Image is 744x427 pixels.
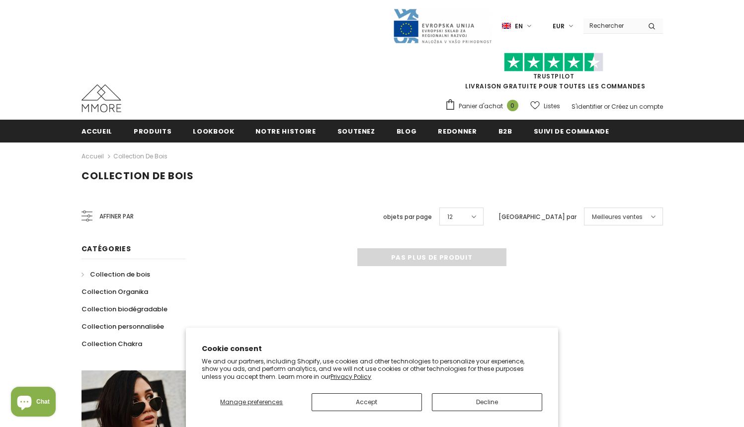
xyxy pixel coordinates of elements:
a: Collection de bois [82,266,150,283]
p: We and our partners, including Shopify, use cookies and other technologies to personalize your ex... [202,357,542,381]
a: Créez un compte [611,102,663,111]
span: Collection de bois [90,270,150,279]
a: Accueil [82,150,104,162]
span: Manage preferences [220,398,283,406]
a: Javni Razpis [393,21,492,30]
a: Collection Chakra [82,335,142,353]
a: soutenez [337,120,375,142]
a: TrustPilot [533,72,575,80]
a: Suivi de commande [534,120,609,142]
span: Accueil [82,127,113,136]
button: Decline [432,393,542,411]
button: Manage preferences [202,393,301,411]
a: Collection Organika [82,283,148,300]
h2: Cookie consent [202,344,542,354]
span: Catégories [82,244,131,254]
inbox-online-store-chat: Shopify online store chat [8,387,59,419]
span: 12 [447,212,453,222]
label: [GEOGRAPHIC_DATA] par [498,212,577,222]
span: Produits [134,127,171,136]
img: Faites confiance aux étoiles pilotes [504,53,603,72]
a: B2B [498,120,512,142]
span: 0 [507,100,518,111]
label: objets par page [383,212,432,222]
span: Suivi de commande [534,127,609,136]
span: Redonner [438,127,477,136]
img: Cas MMORE [82,84,121,112]
input: Search Site [583,18,641,33]
span: en [515,21,523,31]
a: Collection biodégradable [82,300,167,318]
a: Privacy Policy [331,372,371,381]
span: Listes [544,101,560,111]
span: or [604,102,610,111]
span: Lookbook [193,127,234,136]
a: Collection personnalisée [82,318,164,335]
a: Produits [134,120,171,142]
a: Accueil [82,120,113,142]
a: Listes [530,97,560,115]
span: Collection Organika [82,287,148,296]
span: Collection personnalisée [82,322,164,331]
a: Notre histoire [255,120,316,142]
span: Meilleures ventes [592,212,643,222]
span: Notre histoire [255,127,316,136]
span: EUR [553,21,565,31]
span: Panier d'achat [459,101,503,111]
span: Collection de bois [82,169,194,183]
span: Affiner par [99,211,134,222]
span: Collection biodégradable [82,304,167,314]
a: Redonner [438,120,477,142]
span: B2B [498,127,512,136]
a: Lookbook [193,120,234,142]
img: Javni Razpis [393,8,492,44]
img: i-lang-1.png [502,22,511,30]
span: LIVRAISON GRATUITE POUR TOUTES LES COMMANDES [445,57,663,90]
a: Collection de bois [113,152,167,160]
span: Blog [397,127,417,136]
span: soutenez [337,127,375,136]
a: Blog [397,120,417,142]
button: Accept [312,393,422,411]
a: S'identifier [572,102,602,111]
a: Panier d'achat 0 [445,99,523,114]
span: Collection Chakra [82,339,142,349]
